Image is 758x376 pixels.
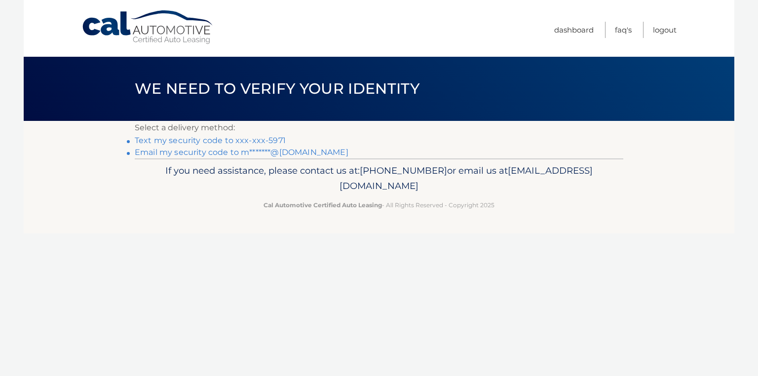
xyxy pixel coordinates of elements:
strong: Cal Automotive Certified Auto Leasing [264,201,382,209]
a: Email my security code to m*******@[DOMAIN_NAME] [135,148,348,157]
p: If you need assistance, please contact us at: or email us at [141,163,617,194]
a: FAQ's [615,22,632,38]
p: Select a delivery method: [135,121,623,135]
a: Logout [653,22,677,38]
p: - All Rights Reserved - Copyright 2025 [141,200,617,210]
a: Dashboard [554,22,594,38]
a: Cal Automotive [81,10,215,45]
span: We need to verify your identity [135,79,419,98]
span: [PHONE_NUMBER] [360,165,447,176]
a: Text my security code to xxx-xxx-5971 [135,136,286,145]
